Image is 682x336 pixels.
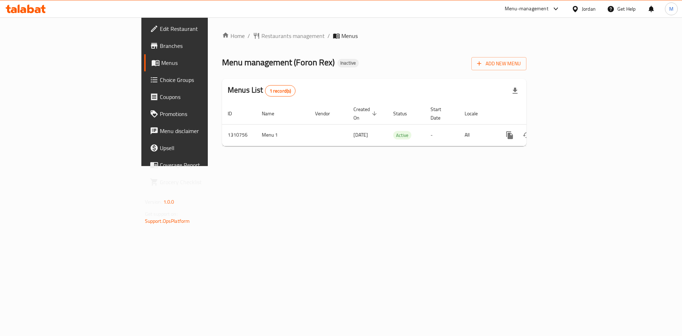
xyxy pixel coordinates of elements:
[507,82,524,99] div: Export file
[160,76,250,84] span: Choice Groups
[582,5,596,13] div: Jordan
[144,173,255,191] a: Grocery Checklist
[669,5,673,13] span: M
[160,127,250,135] span: Menu disclaimer
[341,32,358,40] span: Menus
[496,103,575,125] th: Actions
[160,144,250,152] span: Upsell
[222,54,335,70] span: Menu management ( Foron Rex )
[161,59,250,67] span: Menus
[477,59,521,68] span: Add New Menu
[160,93,250,101] span: Coupons
[160,24,250,33] span: Edit Restaurant
[261,32,325,40] span: Restaurants management
[144,20,255,37] a: Edit Restaurant
[265,85,296,97] div: Total records count
[160,110,250,118] span: Promotions
[144,37,255,54] a: Branches
[144,54,255,71] a: Menus
[459,124,496,146] td: All
[145,197,162,206] span: Version:
[228,109,241,118] span: ID
[328,32,330,40] li: /
[144,71,255,88] a: Choice Groups
[222,103,575,146] table: enhanced table
[518,127,535,144] button: Change Status
[471,57,526,70] button: Add New Menu
[431,105,450,122] span: Start Date
[160,178,250,186] span: Grocery Checklist
[425,124,459,146] td: -
[144,122,255,139] a: Menu disclaimer
[315,109,339,118] span: Vendor
[253,32,325,40] a: Restaurants management
[144,88,255,105] a: Coupons
[265,88,296,94] span: 1 record(s)
[160,42,250,50] span: Branches
[505,5,548,13] div: Menu-management
[465,109,487,118] span: Locale
[393,131,411,139] span: Active
[256,124,309,146] td: Menu 1
[222,32,526,40] nav: breadcrumb
[393,109,416,118] span: Status
[145,216,190,226] a: Support.OpsPlatform
[501,127,518,144] button: more
[228,85,296,97] h2: Menus List
[262,109,283,118] span: Name
[353,105,379,122] span: Created On
[144,139,255,156] a: Upsell
[337,59,359,67] div: Inactive
[145,209,178,219] span: Get support on:
[160,161,250,169] span: Coverage Report
[163,197,174,206] span: 1.0.0
[144,156,255,173] a: Coverage Report
[144,105,255,122] a: Promotions
[353,130,368,139] span: [DATE]
[337,60,359,66] span: Inactive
